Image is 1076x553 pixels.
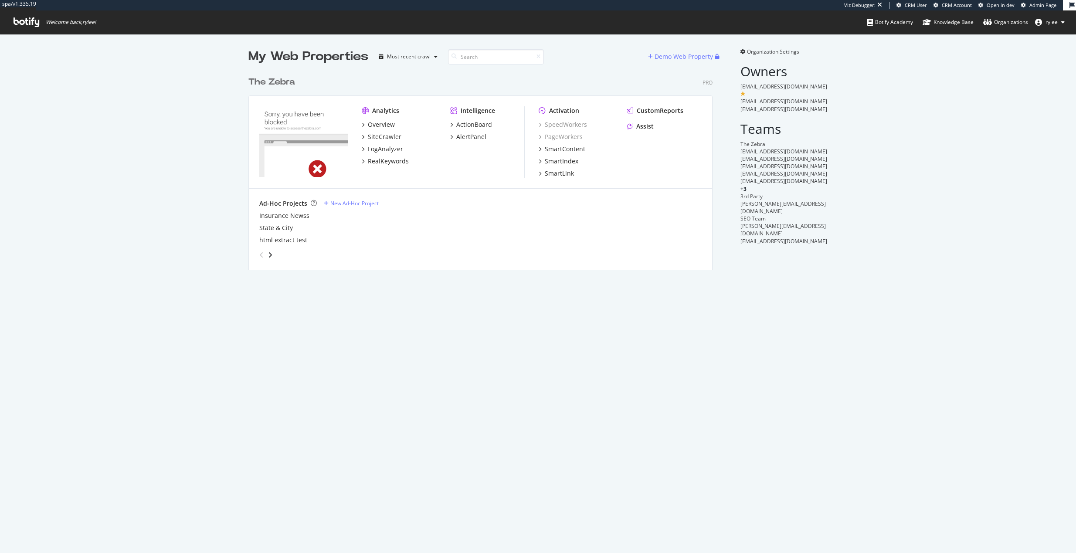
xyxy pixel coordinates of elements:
a: CRM User [896,2,927,9]
input: Search [448,49,544,64]
div: grid [248,65,720,270]
span: [EMAIL_ADDRESS][DOMAIN_NAME] [740,170,827,177]
button: Most recent crawl [375,50,441,64]
span: Admin Page [1029,2,1056,8]
div: Intelligence [461,106,495,115]
h2: Owners [740,64,828,78]
a: Insurance Newss [259,211,309,220]
h2: Teams [740,122,828,136]
a: LogAnalyzer [362,145,403,153]
div: Activation [549,106,579,115]
a: The Zebra [248,76,299,88]
div: Botify Academy [867,18,913,27]
span: rylee [1045,18,1058,26]
a: Assist [627,122,654,131]
a: Knowledge Base [923,10,974,34]
div: SEO Team [740,215,828,222]
div: 3rd Party [740,193,828,200]
div: ActionBoard [456,120,492,129]
a: html extract test [259,236,307,244]
div: Demo Web Property [655,52,713,61]
a: New Ad-Hoc Project [324,200,379,207]
a: CRM Account [933,2,972,9]
a: Demo Web Property [648,53,715,60]
button: rylee [1028,15,1072,29]
div: angle-right [267,251,273,259]
a: SpeedWorkers [539,120,587,129]
div: The Zebra [740,140,828,148]
a: ActionBoard [450,120,492,129]
span: [EMAIL_ADDRESS][DOMAIN_NAME] [740,98,827,105]
a: PageWorkers [539,132,583,141]
span: CRM User [905,2,927,8]
span: [EMAIL_ADDRESS][DOMAIN_NAME] [740,237,827,245]
a: Botify Academy [867,10,913,34]
span: [EMAIL_ADDRESS][DOMAIN_NAME] [740,83,827,90]
a: RealKeywords [362,157,409,166]
a: SmartIndex [539,157,578,166]
span: [EMAIL_ADDRESS][DOMAIN_NAME] [740,105,827,113]
div: RealKeywords [368,157,409,166]
div: My Web Properties [248,48,368,65]
a: SmartContent [539,145,585,153]
button: Demo Web Property [648,50,715,64]
div: Assist [636,122,654,131]
div: The Zebra [248,76,295,88]
div: New Ad-Hoc Project [330,200,379,207]
div: angle-left [256,248,267,262]
div: SiteCrawler [368,132,401,141]
div: Overview [368,120,395,129]
span: CRM Account [942,2,972,8]
div: Most recent crawl [387,54,431,59]
div: CustomReports [637,106,683,115]
span: + 3 [740,185,747,193]
div: Analytics [372,106,399,115]
img: thezebra.com [259,106,348,177]
span: Welcome back, rylee ! [46,19,96,26]
a: Overview [362,120,395,129]
div: Knowledge Base [923,18,974,27]
div: Pro [703,79,713,86]
a: State & City [259,224,293,232]
a: Open in dev [978,2,1015,9]
span: [EMAIL_ADDRESS][DOMAIN_NAME] [740,163,827,170]
span: [PERSON_NAME][EMAIL_ADDRESS][DOMAIN_NAME] [740,222,826,237]
div: Ad-Hoc Projects [259,199,307,208]
a: Admin Page [1021,2,1056,9]
span: Organization Settings [747,48,799,55]
a: SmartLink [539,169,574,178]
div: SmartIndex [545,157,578,166]
div: SmartLink [545,169,574,178]
span: [PERSON_NAME][EMAIL_ADDRESS][DOMAIN_NAME] [740,200,826,215]
a: Organizations [983,10,1028,34]
span: [EMAIL_ADDRESS][DOMAIN_NAME] [740,155,827,163]
span: [EMAIL_ADDRESS][DOMAIN_NAME] [740,148,827,155]
span: Open in dev [987,2,1015,8]
div: LogAnalyzer [368,145,403,153]
a: CustomReports [627,106,683,115]
a: SiteCrawler [362,132,401,141]
div: Viz Debugger: [844,2,876,9]
span: [EMAIL_ADDRESS][DOMAIN_NAME] [740,177,827,185]
a: AlertPanel [450,132,486,141]
div: SmartContent [545,145,585,153]
div: AlertPanel [456,132,486,141]
div: Organizations [983,18,1028,27]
